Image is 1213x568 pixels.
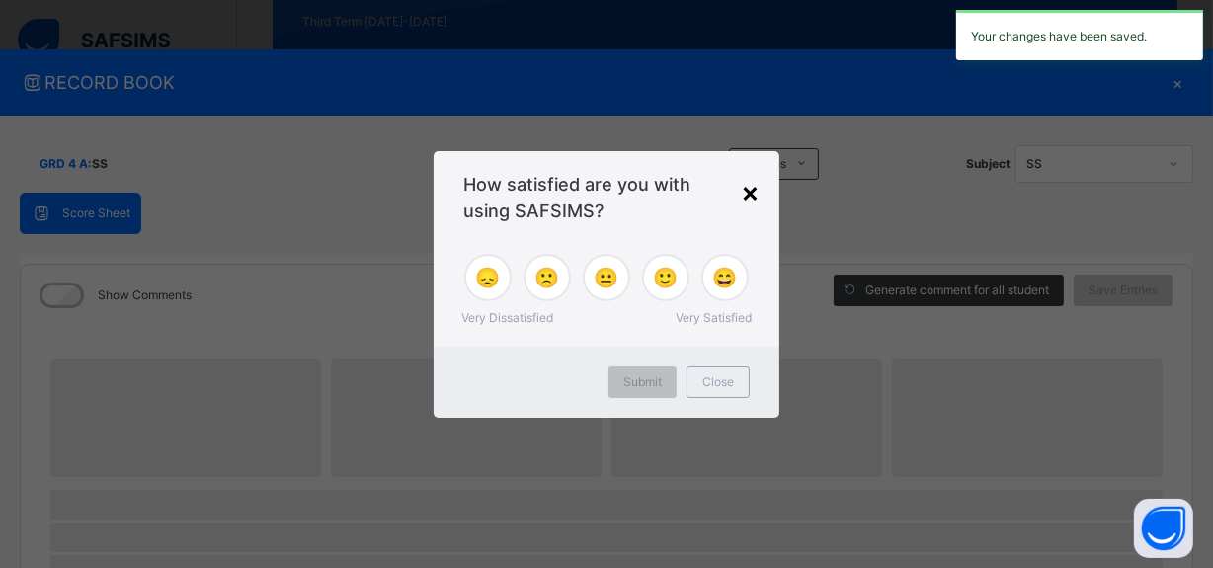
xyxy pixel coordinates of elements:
span: Very Satisfied [676,309,752,327]
button: Open asap [1134,499,1193,558]
span: 😄 [713,263,738,292]
span: 🙁 [535,263,560,292]
span: 😞 [476,263,501,292]
span: 🙂 [654,263,679,292]
span: Submit [623,373,662,391]
span: 😐 [595,263,619,292]
span: Very Dissatisfied [461,309,553,327]
div: × [741,171,760,212]
span: How satisfied are you with using SAFSIMS? [463,171,750,224]
div: Your changes have been saved. [956,10,1203,60]
span: Close [702,373,734,391]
